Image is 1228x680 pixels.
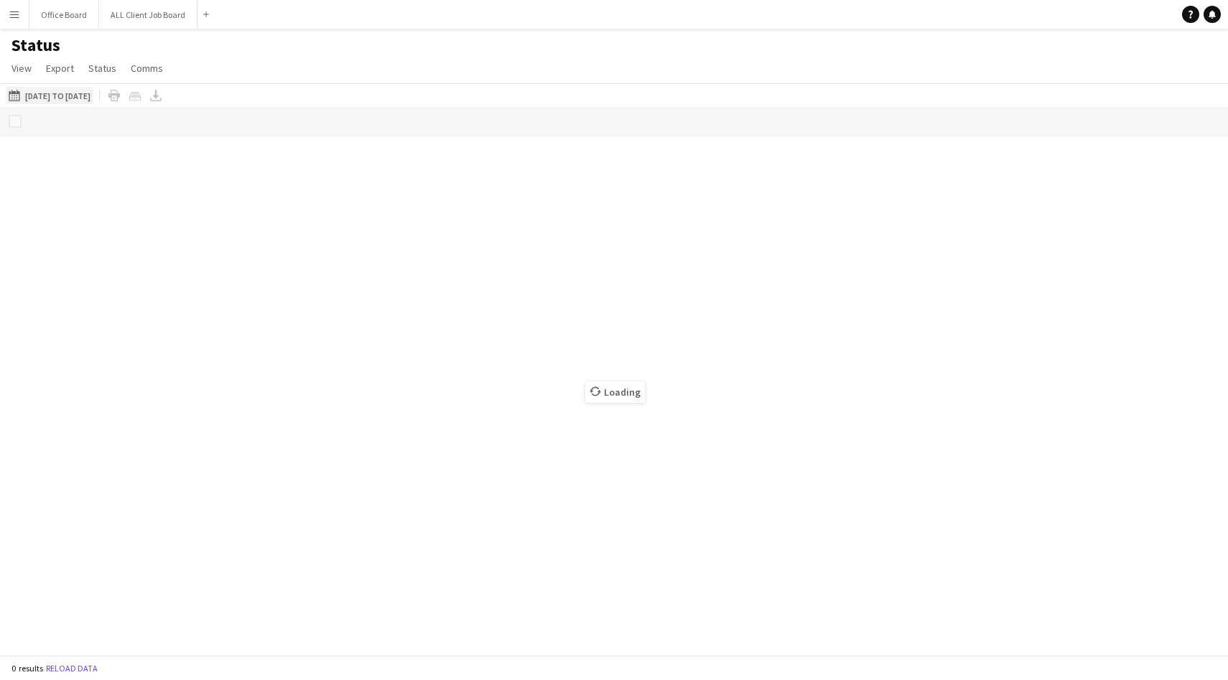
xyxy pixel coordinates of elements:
[125,59,169,78] a: Comms
[99,1,197,29] button: ALL Client Job Board
[131,62,163,75] span: Comms
[585,381,645,403] span: Loading
[6,87,93,104] button: [DATE] to [DATE]
[29,1,99,29] button: Office Board
[83,59,122,78] a: Status
[46,62,74,75] span: Export
[88,62,116,75] span: Status
[11,62,32,75] span: View
[40,59,80,78] a: Export
[6,59,37,78] a: View
[43,661,101,676] button: Reload data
